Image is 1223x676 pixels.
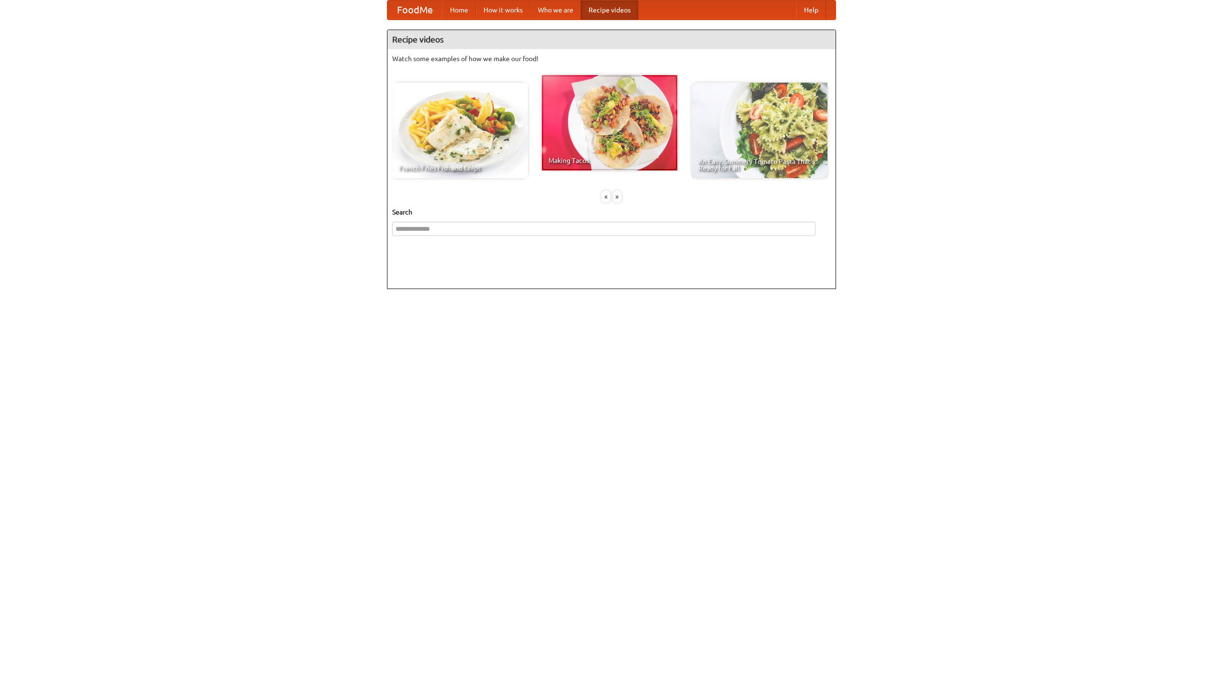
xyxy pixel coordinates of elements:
[796,0,826,20] a: Help
[387,30,836,49] h4: Recipe videos
[548,157,671,164] span: Making Tacos
[613,191,622,203] div: »
[392,54,831,64] p: Watch some examples of how we make our food!
[601,191,610,203] div: «
[581,0,638,20] a: Recipe videos
[698,158,821,172] span: An Easy, Summery Tomato Pasta That's Ready for Fall
[392,83,528,178] a: French Fries Fish and Chips
[530,0,581,20] a: Who we are
[392,207,831,217] h5: Search
[399,165,521,172] span: French Fries Fish and Chips
[476,0,530,20] a: How it works
[692,83,827,178] a: An Easy, Summery Tomato Pasta That's Ready for Fall
[442,0,476,20] a: Home
[387,0,442,20] a: FoodMe
[542,75,677,171] a: Making Tacos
